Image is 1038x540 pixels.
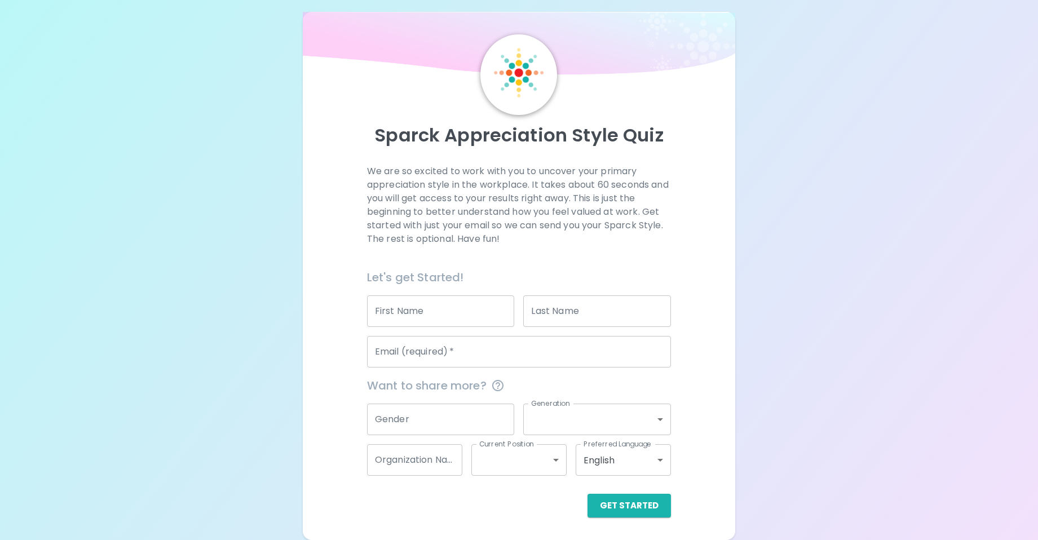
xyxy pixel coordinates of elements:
img: wave [303,12,735,80]
p: We are so excited to work with you to uncover your primary appreciation style in the workplace. I... [367,165,671,246]
div: English [576,444,671,476]
span: Want to share more? [367,377,671,395]
label: Generation [531,399,570,408]
button: Get Started [588,494,671,517]
label: Current Position [479,439,534,449]
h6: Let's get Started! [367,268,671,286]
label: Preferred Language [584,439,651,449]
img: Sparck Logo [494,48,544,98]
p: Sparck Appreciation Style Quiz [316,124,722,147]
svg: This information is completely confidential and only used for aggregated appreciation studies at ... [491,379,505,392]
